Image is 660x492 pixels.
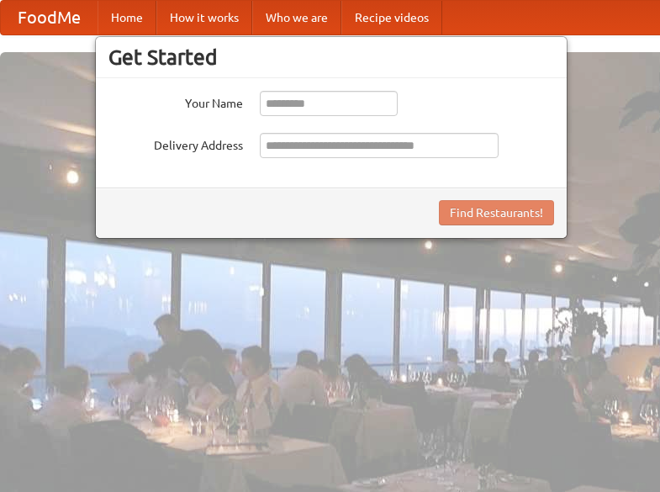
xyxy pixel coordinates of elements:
[108,91,243,112] label: Your Name
[439,200,554,225] button: Find Restaurants!
[98,1,156,34] a: Home
[108,45,554,70] h3: Get Started
[1,1,98,34] a: FoodMe
[252,1,341,34] a: Who we are
[108,133,243,154] label: Delivery Address
[156,1,252,34] a: How it works
[341,1,442,34] a: Recipe videos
